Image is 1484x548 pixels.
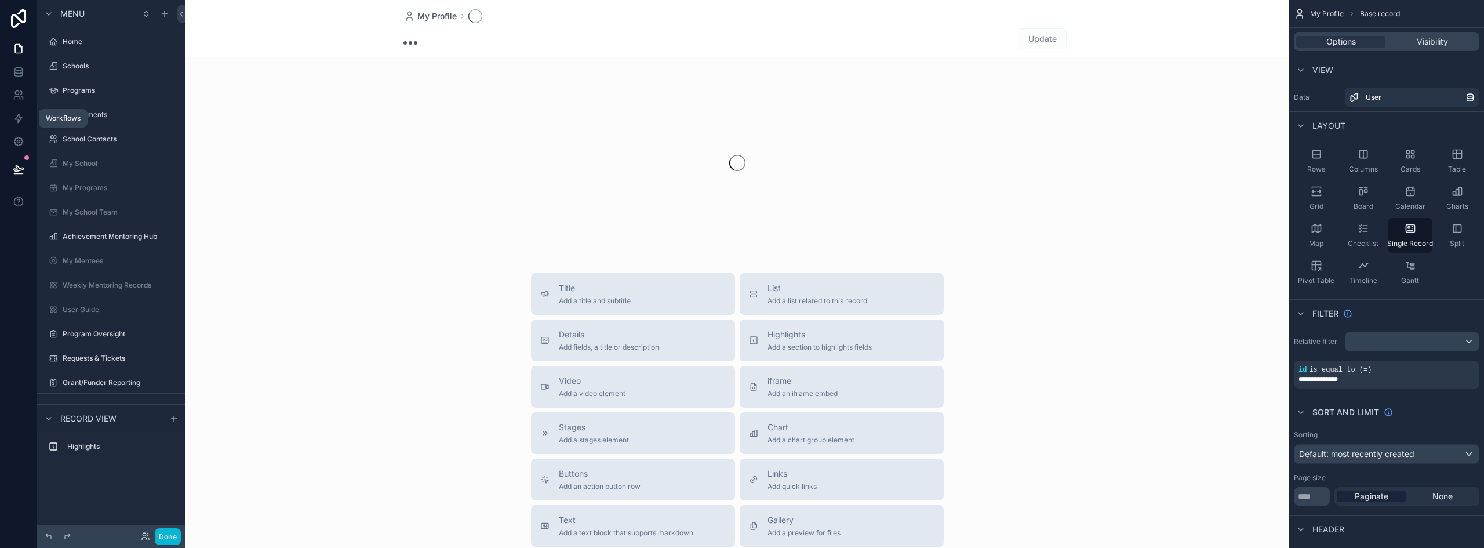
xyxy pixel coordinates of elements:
[1298,276,1334,285] span: Pivot Table
[1345,88,1479,107] a: User
[1294,181,1338,216] button: Grid
[63,378,176,387] label: Grant/Funder Reporting
[60,413,117,424] span: Record view
[1401,165,1420,174] span: Cards
[1341,144,1385,179] button: Columns
[1388,255,1432,290] button: Gantt
[1299,449,1414,459] span: Default: most recently created
[1309,366,1372,374] span: is equal to (=)
[1294,255,1338,290] button: Pivot Table
[1450,239,1464,248] span: Split
[1326,36,1356,48] span: Options
[1395,202,1425,211] span: Calendar
[67,442,174,451] label: Highlights
[63,159,176,168] label: My School
[44,154,179,173] a: My School
[44,130,179,148] a: School Contacts
[1446,202,1468,211] span: Charts
[1294,337,1340,346] label: Relative filter
[1388,218,1432,253] button: Single Record
[1432,491,1453,502] span: None
[37,432,185,467] div: scrollable content
[63,354,176,363] label: Requests & Tickets
[44,373,179,392] a: Grant/Funder Reporting
[44,179,179,197] a: My Programs
[44,349,179,368] a: Requests & Tickets
[63,110,176,119] label: Engagements
[44,276,179,295] a: Weekly Mentoring Records
[1435,181,1479,216] button: Charts
[63,256,176,266] label: My Mentees
[1312,407,1379,418] span: Sort And Limit
[63,135,176,144] label: School Contacts
[63,86,176,95] label: Programs
[1312,524,1344,535] span: Header
[1294,473,1326,482] label: Page size
[1366,93,1381,102] span: User
[1310,202,1323,211] span: Grid
[63,305,176,314] label: User Guide
[1341,218,1385,253] button: Checklist
[44,325,179,343] a: Program Oversight
[1448,165,1466,174] span: Table
[60,8,85,20] span: Menu
[63,37,176,46] label: Home
[155,528,181,545] button: Done
[60,402,119,413] span: Hidden pages
[1298,366,1307,374] span: id
[1401,276,1419,285] span: Gantt
[63,208,176,217] label: My School Team
[1312,120,1345,132] span: Layout
[1354,202,1373,211] span: Board
[44,32,179,51] a: Home
[1294,430,1318,440] label: Sorting
[1435,144,1479,179] button: Table
[63,281,176,290] label: Weekly Mentoring Records
[1387,239,1433,248] span: Single Record
[1294,218,1338,253] button: Map
[1348,239,1378,248] span: Checklist
[44,300,179,319] a: User Guide
[63,329,176,339] label: Program Oversight
[1388,144,1432,179] button: Cards
[1312,308,1338,320] span: Filter
[1435,218,1479,253] button: Split
[1349,165,1378,174] span: Columns
[1294,144,1338,179] button: Rows
[44,227,179,246] a: Achievement Mentoring Hub
[1312,64,1333,76] span: View
[1355,491,1388,502] span: Paginate
[46,114,81,123] div: Workflows
[417,10,457,22] span: My Profile
[44,106,179,124] a: Engagements
[1309,239,1323,248] span: Map
[63,232,176,241] label: Achievement Mentoring Hub
[44,252,179,270] a: My Mentees
[1341,181,1385,216] button: Board
[63,61,176,71] label: Schools
[1294,93,1340,102] label: Data
[1388,181,1432,216] button: Calendar
[63,183,176,193] label: My Programs
[44,81,179,100] a: Programs
[1417,36,1448,48] span: Visibility
[44,203,179,222] a: My School Team
[1341,255,1385,290] button: Timeline
[44,57,179,75] a: Schools
[1349,276,1377,285] span: Timeline
[1360,9,1400,19] span: Base record
[1310,9,1344,19] span: My Profile
[403,10,457,22] a: My Profile
[1294,444,1479,464] button: Default: most recently created
[1307,165,1325,174] span: Rows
